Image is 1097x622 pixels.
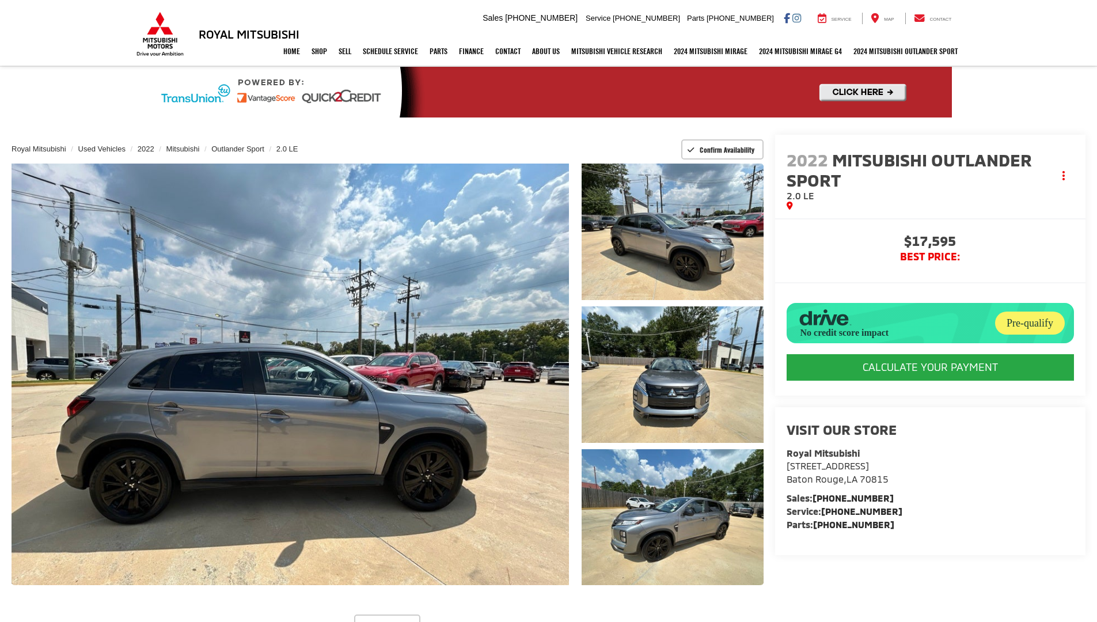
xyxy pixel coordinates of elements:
img: Mitsubishi [134,12,186,56]
img: Quick2Credit [146,67,952,117]
span: [STREET_ADDRESS] [787,460,869,471]
a: 2024 Mitsubishi Mirage G4 [753,37,848,66]
a: [PHONE_NUMBER] [821,506,902,517]
a: Parts: Opens in a new tab [424,37,453,66]
span: , [787,473,889,484]
strong: Royal Mitsubishi [787,447,860,458]
span: Confirm Availability [700,145,754,154]
span: [PHONE_NUMBER] [613,14,680,22]
a: 2.0 LE [276,145,298,153]
span: [PHONE_NUMBER] [707,14,774,22]
a: Home [278,37,306,66]
strong: Service: [787,506,902,517]
a: 2022 [138,145,154,153]
a: Mitsubishi [166,145,200,153]
span: Map [884,17,894,22]
a: 2024 Mitsubishi Mirage [668,37,753,66]
a: Expand Photo 0 [12,164,569,585]
a: Outlander Sport [211,145,264,153]
span: Mitsubishi Outlander Sport [787,149,1032,190]
span: dropdown dots [1062,171,1065,180]
span: $17,595 [787,234,1074,251]
img: 2022 Mitsubishi Outlander Sport 2.0 LE [6,161,574,587]
span: Service [832,17,852,22]
a: Map [862,13,902,24]
a: Expand Photo 3 [582,449,764,586]
img: 2022 Mitsubishi Outlander Sport 2.0 LE [579,162,765,301]
img: 2022 Mitsubishi Outlander Sport 2.0 LE [579,305,765,444]
button: Confirm Availability [681,139,764,160]
a: Expand Photo 1 [582,164,764,300]
a: [PHONE_NUMBER] [813,492,894,503]
: CALCULATE YOUR PAYMENT [787,354,1074,381]
button: Actions [1054,166,1074,186]
span: Baton Rouge [787,473,844,484]
strong: Parts: [787,519,894,530]
a: Used Vehicles [78,145,126,153]
a: Service [809,13,860,24]
a: Facebook: Click to visit our Facebook page [784,13,790,22]
span: 70815 [860,473,889,484]
a: Schedule Service: Opens in a new tab [357,37,424,66]
img: 2022 Mitsubishi Outlander Sport 2.0 LE [579,447,765,587]
span: 2.0 LE [787,190,814,201]
span: Parts [687,14,704,22]
a: Sell [333,37,357,66]
span: Contact [929,17,951,22]
a: Expand Photo 2 [582,306,764,443]
span: LA [847,473,857,484]
span: BEST PRICE: [787,251,1074,263]
a: Contact [905,13,961,24]
a: 2024 Mitsubishi Outlander SPORT [848,37,963,66]
a: Contact [489,37,526,66]
span: [PHONE_NUMBER] [505,13,578,22]
h2: Visit our Store [787,422,1074,437]
a: Finance [453,37,489,66]
span: Sales [483,13,503,22]
a: About Us [526,37,565,66]
strong: Sales: [787,492,894,503]
a: Mitsubishi Vehicle Research [565,37,668,66]
h3: Royal Mitsubishi [199,28,299,40]
span: 2022 [787,149,828,170]
a: [STREET_ADDRESS] Baton Rouge,LA 70815 [787,460,889,484]
a: Royal Mitsubishi [12,145,66,153]
a: Shop [306,37,333,66]
a: [PHONE_NUMBER] [813,519,894,530]
span: Service [586,14,610,22]
a: Instagram: Click to visit our Instagram page [792,13,801,22]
